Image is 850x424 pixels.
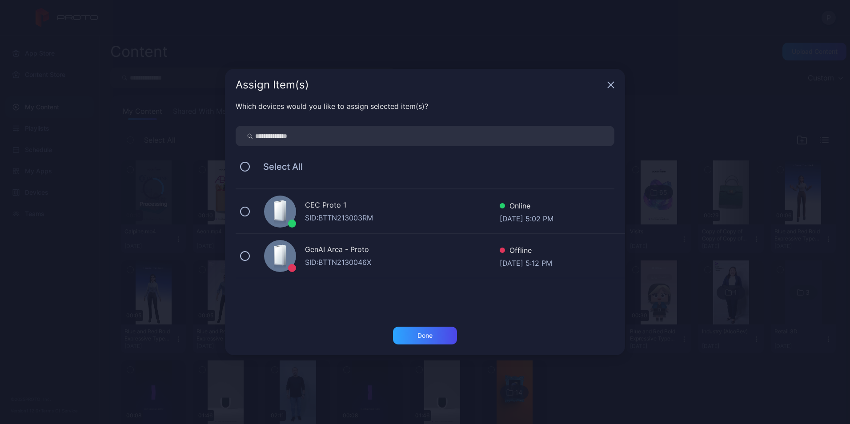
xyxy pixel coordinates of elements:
[393,327,457,344] button: Done
[305,212,500,223] div: SID: BTTN213003RM
[500,200,553,213] div: Online
[500,213,553,222] div: [DATE] 5:02 PM
[305,244,500,257] div: GenAI Area - Proto
[305,200,500,212] div: CEC Proto 1
[305,257,500,268] div: SID: BTTN2130046X
[417,332,433,339] div: Done
[500,245,552,258] div: Offline
[500,258,552,267] div: [DATE] 5:12 PM
[254,161,303,172] span: Select All
[236,101,614,112] div: Which devices would you like to assign selected item(s)?
[236,80,604,90] div: Assign Item(s)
